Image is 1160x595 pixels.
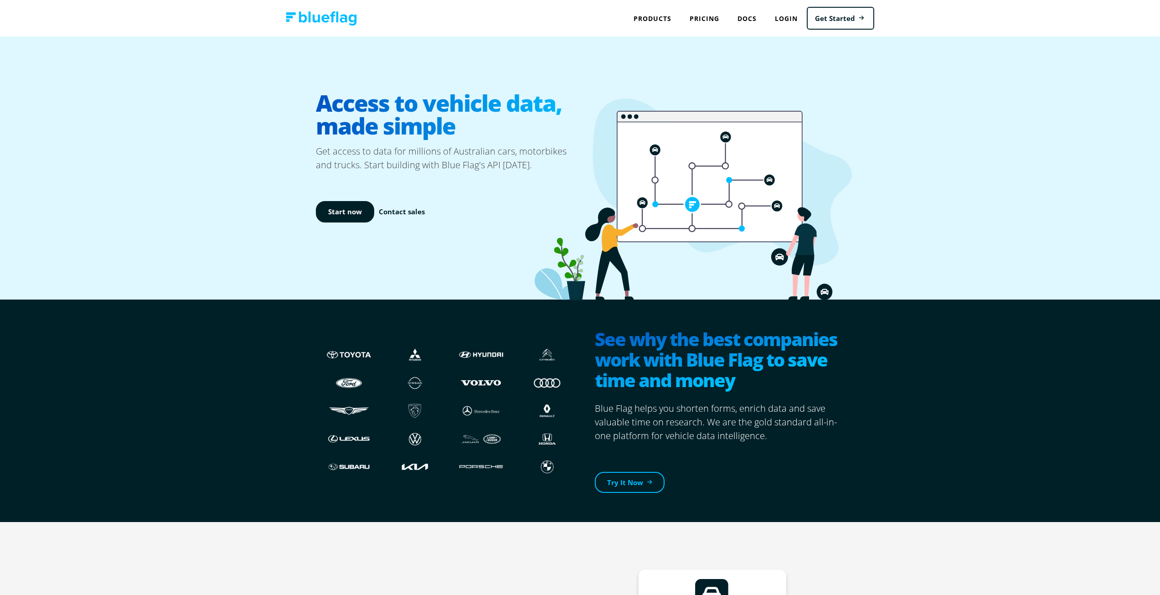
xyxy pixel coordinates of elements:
[766,9,807,28] a: Login to Blue Flag application
[457,346,505,363] img: Hyundai logo
[457,430,505,448] img: JLR logo
[457,402,505,419] img: Mercedes logo
[523,458,571,476] img: BMW logo
[391,402,439,419] img: Peugeot logo
[325,374,373,391] img: Ford logo
[325,402,373,419] img: Genesis logo
[391,458,439,476] img: Kia logo
[379,207,425,217] a: Contact sales
[391,346,439,363] img: Mistubishi logo
[595,402,845,443] p: Blue Flag helps you shorten forms, enrich data and save valuable time on research. We are the gol...
[728,9,766,28] a: Docs
[457,458,505,476] img: Porshce logo
[325,430,373,448] img: Lexus logo
[807,7,874,30] a: Get Started
[325,346,373,363] img: Toyota logo
[523,402,571,419] img: Renault logo
[624,9,681,28] div: Products
[391,374,439,391] img: Nissan logo
[316,145,580,172] p: Get access to data for millions of Australian cars, motorbikes and trucks. Start building with Bl...
[595,472,665,493] a: Try It Now
[316,84,580,145] h1: Access to vehicle data, made simple
[316,201,374,222] a: Start now
[523,346,571,363] img: Citroen logo
[595,329,845,393] h2: See why the best companies work with Blue Flag to save time and money
[523,430,571,448] img: Honda logo
[325,458,373,476] img: Subaru logo
[457,374,505,391] img: Volvo logo
[681,9,728,28] a: Pricing
[523,374,571,391] img: Audi logo
[391,430,439,448] img: Volkswagen logo
[286,11,357,26] img: Blue Flag logo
